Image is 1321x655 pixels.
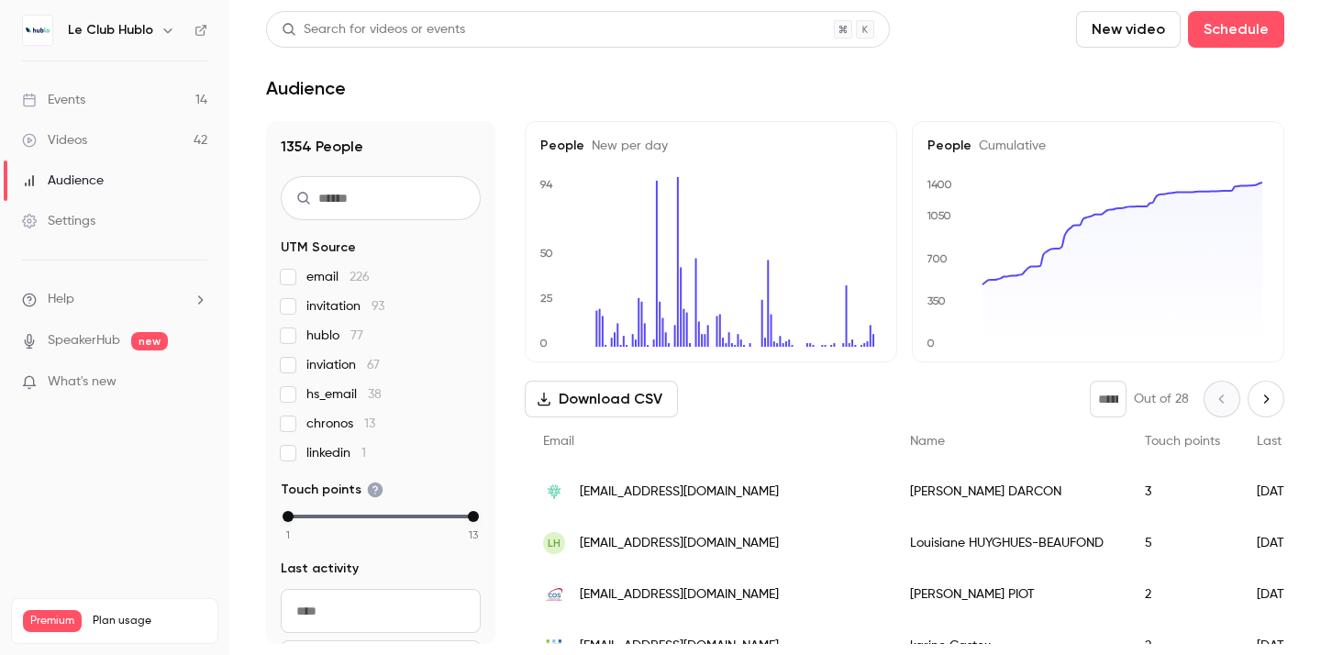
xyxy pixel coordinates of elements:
span: 67 [367,359,380,372]
span: email [306,268,370,286]
div: 3 [1127,466,1238,517]
button: Schedule [1188,11,1284,48]
text: 50 [539,247,553,260]
span: 226 [350,271,370,283]
span: 93 [372,300,384,313]
h1: Audience [266,77,346,99]
span: 1 [286,527,290,543]
span: [EMAIL_ADDRESS][DOMAIN_NAME] [580,585,779,605]
text: 0 [927,337,935,350]
div: Settings [22,212,95,230]
span: Help [48,290,74,309]
span: UTM Source [281,239,356,257]
div: Videos [22,131,87,150]
iframe: Noticeable Trigger [185,374,207,391]
h1: 1354 People [281,136,481,158]
div: 5 [1127,517,1238,569]
text: 700 [927,252,948,265]
span: [EMAIL_ADDRESS][DOMAIN_NAME] [580,483,779,502]
a: SpeakerHub [48,331,120,350]
span: Premium [23,610,82,632]
p: Out of 28 [1134,390,1189,408]
span: invitation [306,297,384,316]
span: 1 [361,447,366,460]
button: Download CSV [525,381,678,417]
span: What's new [48,372,117,392]
span: New per day [584,139,668,152]
span: 38 [368,388,382,401]
span: 13 [364,417,375,430]
span: [EMAIL_ADDRESS][DOMAIN_NAME] [580,534,779,553]
div: Search for videos or events [282,20,465,39]
span: chronos [306,415,375,433]
div: 2 [1127,569,1238,620]
span: hublo [306,327,363,345]
span: LH [548,535,561,551]
h6: Le Club Hublo [68,21,153,39]
img: fondationcos.org [543,583,565,605]
span: 13 [469,527,478,543]
text: 1400 [927,178,952,191]
button: Next page [1248,381,1284,417]
span: Touch points [281,481,383,499]
div: Audience [22,172,104,190]
text: 1050 [927,209,951,222]
div: [PERSON_NAME] DARCON [892,466,1127,517]
img: groupeafp.com [543,481,565,503]
div: max [468,511,479,522]
text: 94 [539,178,553,191]
div: min [283,511,294,522]
span: Cumulative [971,139,1046,152]
span: new [131,332,168,350]
span: Email [543,435,574,448]
div: Events [22,91,85,109]
h5: People [927,137,1269,155]
span: Plan usage [93,614,206,628]
span: 77 [350,329,363,342]
text: 25 [540,292,553,305]
span: Touch points [1145,435,1220,448]
text: 350 [927,294,946,307]
img: Le Club Hublo [23,16,52,45]
button: New video [1076,11,1181,48]
text: 0 [539,337,548,350]
div: Louisiane HUYGHUES-BEAUFOND [892,517,1127,569]
li: help-dropdown-opener [22,290,207,309]
span: inviation [306,356,380,374]
span: hs_email [306,385,382,404]
span: Name [910,435,945,448]
span: Last activity [281,560,359,578]
h5: People [540,137,882,155]
div: [PERSON_NAME] PIOT [892,569,1127,620]
input: From [281,589,481,633]
span: linkedin [306,444,366,462]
